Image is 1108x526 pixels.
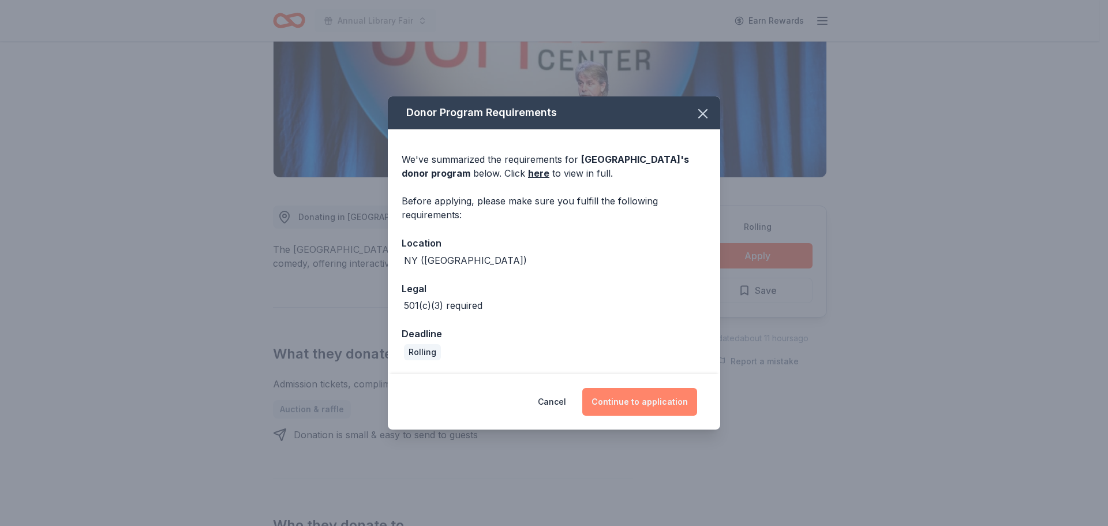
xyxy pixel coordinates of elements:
div: Before applying, please make sure you fulfill the following requirements: [402,194,706,222]
button: Continue to application [582,388,697,416]
a: here [528,166,549,180]
div: Legal [402,281,706,296]
div: Rolling [404,344,441,360]
div: Deadline [402,326,706,341]
div: We've summarized the requirements for below. Click to view in full. [402,152,706,180]
div: Donor Program Requirements [388,96,720,129]
div: Location [402,236,706,251]
button: Cancel [538,388,566,416]
div: 501(c)(3) required [404,299,482,312]
div: NY ([GEOGRAPHIC_DATA]) [404,253,527,267]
